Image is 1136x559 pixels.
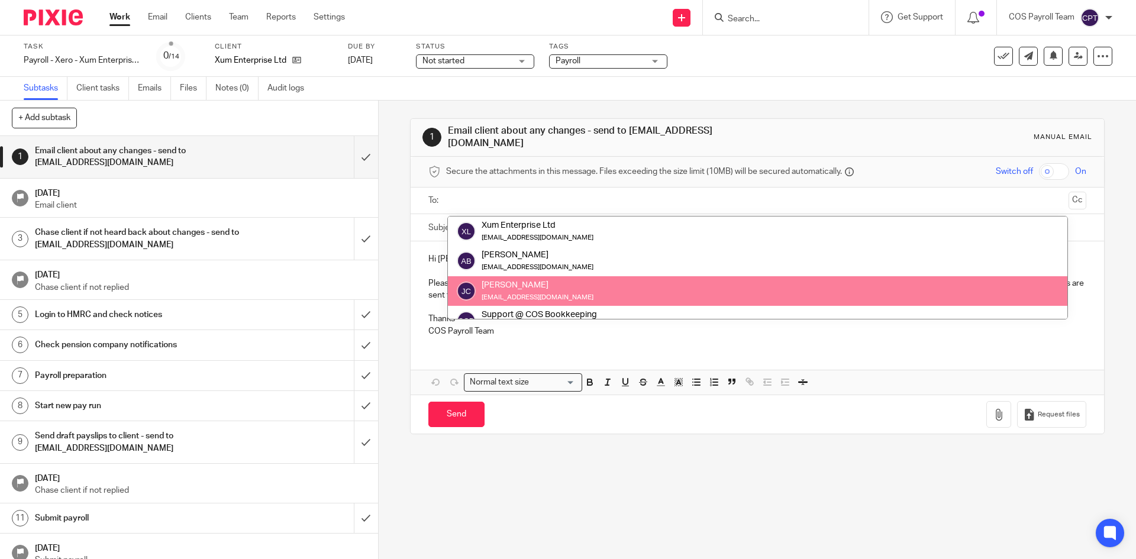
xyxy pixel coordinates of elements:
[76,77,129,100] a: Client tasks
[348,42,401,51] label: Due by
[163,49,179,63] div: 0
[12,306,28,323] div: 5
[215,77,259,100] a: Notes (0)
[428,277,1086,302] p: Please let us know of any payroll changes for this month in order for us to get the payroll proce...
[24,9,83,25] img: Pixie
[35,306,240,324] h1: Login to HMRC and check notices
[1034,133,1092,142] div: Manual email
[35,470,366,484] h1: [DATE]
[549,42,667,51] label: Tags
[35,484,366,496] p: Chase client if not replied
[1075,166,1086,177] span: On
[482,234,593,241] small: [EMAIL_ADDRESS][DOMAIN_NAME]
[35,336,240,354] h1: Check pension company notifications
[428,402,485,427] input: Send
[348,56,373,64] span: [DATE]
[457,311,476,330] img: svg%3E
[1009,11,1074,23] p: COS Payroll Team
[457,251,476,270] img: svg%3E
[24,54,142,66] div: Payroll - Xero - Xum Enterprise Ltd - Payday last day of the month - September 2025
[35,427,240,457] h1: Send draft payslips to client - send to [EMAIL_ADDRESS][DOMAIN_NAME]
[35,539,366,554] h1: [DATE]
[457,281,476,300] img: svg%3E
[482,309,597,321] div: Support @ COS Bookkeeping
[215,42,333,51] label: Client
[12,148,28,165] div: 1
[229,11,248,23] a: Team
[446,166,842,177] span: Secure the attachments in this message. Files exceeding the size limit (10MB) will be secured aut...
[35,397,240,415] h1: Start new pay run
[35,282,366,293] p: Chase client if not replied
[482,219,593,231] div: Xum Enterprise Ltd
[996,166,1033,177] span: Switch off
[428,325,1086,337] p: COS Payroll Team
[35,199,366,211] p: Email client
[12,108,77,128] button: + Add subtask
[457,222,476,241] img: svg%3E
[416,42,534,51] label: Status
[266,11,296,23] a: Reports
[428,253,1086,265] p: Hi [PERSON_NAME]
[482,264,593,270] small: [EMAIL_ADDRESS][DOMAIN_NAME]
[35,185,366,199] h1: [DATE]
[12,398,28,414] div: 8
[314,11,345,23] a: Settings
[138,77,171,100] a: Emails
[12,510,28,526] div: 11
[169,53,179,60] small: /14
[180,77,206,100] a: Files
[448,125,783,150] h1: Email client about any changes - send to [EMAIL_ADDRESS][DOMAIN_NAME]
[24,77,67,100] a: Subtasks
[482,293,593,300] small: [EMAIL_ADDRESS][DOMAIN_NAME]
[35,224,240,254] h1: Chase client if not heard back about changes - send to [EMAIL_ADDRESS][DOMAIN_NAME]
[35,266,366,281] h1: [DATE]
[556,57,580,65] span: Payroll
[532,376,575,389] input: Search for option
[422,128,441,147] div: 1
[467,376,531,389] span: Normal text size
[148,11,167,23] a: Email
[898,13,943,21] span: Get Support
[482,249,593,261] div: [PERSON_NAME]
[24,54,142,66] div: Payroll - Xero - Xum Enterprise Ltd - Payday last day of the month - [DATE]
[1080,8,1099,27] img: svg%3E
[1038,410,1080,419] span: Request files
[35,509,240,527] h1: Submit payroll
[12,434,28,451] div: 9
[215,54,286,66] p: Xum Enterprise Ltd
[35,367,240,384] h1: Payroll preparation
[422,57,464,65] span: Not started
[1069,192,1086,209] button: Cc
[24,42,142,51] label: Task
[267,77,313,100] a: Audit logs
[185,11,211,23] a: Clients
[109,11,130,23] a: Work
[464,373,582,392] div: Search for option
[727,14,833,25] input: Search
[12,367,28,384] div: 7
[428,222,459,234] label: Subject:
[1017,401,1086,428] button: Request files
[35,142,240,172] h1: Email client about any changes - send to [EMAIL_ADDRESS][DOMAIN_NAME]
[482,279,593,290] div: [PERSON_NAME]
[12,337,28,353] div: 6
[428,195,441,206] label: To:
[12,231,28,247] div: 3
[428,313,1086,325] p: Thanks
